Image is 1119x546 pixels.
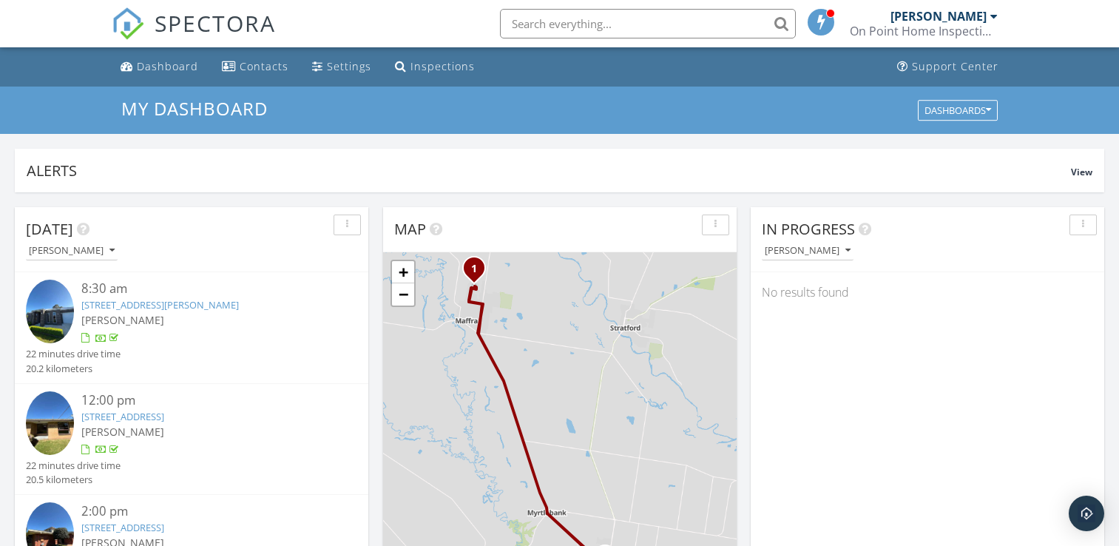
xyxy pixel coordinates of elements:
[474,268,483,277] div: 5 Jacobs Dr, Maffra, VIC 3860
[115,53,204,81] a: Dashboard
[26,391,74,455] img: 9565694%2Freports%2F1444d3e4-cf73-4c9f-a60f-4a62c0313e67%2Fcover_photos%2FbP5sGJGT3ERJ6f739aa1%2F...
[394,219,426,239] span: Map
[155,7,276,38] span: SPECTORA
[81,280,330,298] div: 8:30 am
[26,362,121,376] div: 20.2 kilometers
[26,280,74,343] img: 9565660%2Freports%2Ff08ec689-9a66-4792-a852-e224ebdad8a2%2Fcover_photos%2F6kPq0SjGDSZotiml8FKk%2F...
[26,459,121,473] div: 22 minutes drive time
[81,298,239,311] a: [STREET_ADDRESS][PERSON_NAME]
[1069,496,1104,531] div: Open Intercom Messenger
[924,105,991,115] div: Dashboards
[891,53,1004,81] a: Support Center
[26,347,121,361] div: 22 minutes drive time
[216,53,294,81] a: Contacts
[29,246,115,256] div: [PERSON_NAME]
[81,521,164,534] a: [STREET_ADDRESS]
[912,59,998,73] div: Support Center
[306,53,377,81] a: Settings
[26,280,357,376] a: 8:30 am [STREET_ADDRESS][PERSON_NAME] [PERSON_NAME] 22 minutes drive time 20.2 kilometers
[850,24,998,38] div: On Point Home Inspections
[890,9,987,24] div: [PERSON_NAME]
[121,96,268,121] span: My Dashboard
[762,241,853,261] button: [PERSON_NAME]
[918,100,998,121] button: Dashboards
[327,59,371,73] div: Settings
[389,53,481,81] a: Inspections
[240,59,288,73] div: Contacts
[471,264,477,274] i: 1
[112,7,144,40] img: The Best Home Inspection Software - Spectora
[81,502,330,521] div: 2:00 pm
[762,219,855,239] span: In Progress
[1071,166,1092,178] span: View
[500,9,796,38] input: Search everything...
[26,241,118,261] button: [PERSON_NAME]
[26,473,121,487] div: 20.5 kilometers
[81,425,164,439] span: [PERSON_NAME]
[751,272,1104,312] div: No results found
[410,59,475,73] div: Inspections
[81,313,164,327] span: [PERSON_NAME]
[392,261,414,283] a: Zoom in
[392,283,414,306] a: Zoom out
[137,59,198,73] div: Dashboard
[26,391,357,488] a: 12:00 pm [STREET_ADDRESS] [PERSON_NAME] 22 minutes drive time 20.5 kilometers
[26,219,73,239] span: [DATE]
[765,246,851,256] div: [PERSON_NAME]
[27,161,1071,181] div: Alerts
[112,20,276,51] a: SPECTORA
[81,391,330,410] div: 12:00 pm
[81,410,164,423] a: [STREET_ADDRESS]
